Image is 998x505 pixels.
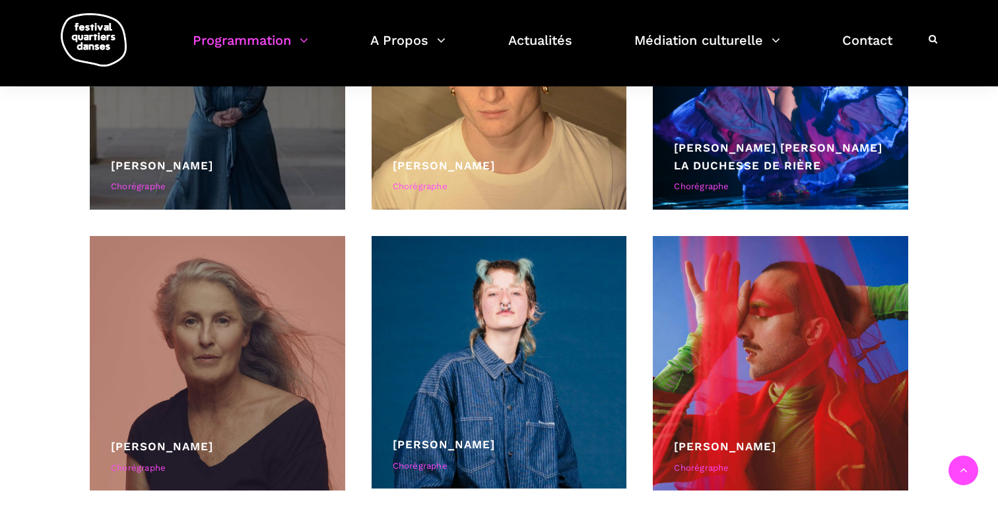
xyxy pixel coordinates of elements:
[111,461,324,475] div: Chorégraphe
[370,29,446,68] a: A Propos
[393,460,606,473] div: Chorégraphe
[634,29,780,68] a: Médiation culturelle
[111,440,213,453] a: [PERSON_NAME]
[111,180,324,194] div: Chorégraphe
[61,13,127,67] img: logo-fqd-med
[393,159,495,172] a: [PERSON_NAME]
[111,159,213,172] a: [PERSON_NAME]
[508,29,572,68] a: Actualités
[674,440,776,453] a: [PERSON_NAME]
[674,461,887,475] div: Chorégraphe
[193,29,308,68] a: Programmation
[393,180,606,194] div: Chorégraphe
[393,438,495,451] a: [PERSON_NAME]
[842,29,892,68] a: Contact
[674,180,887,194] div: Chorégraphe
[674,141,882,172] a: [PERSON_NAME] [PERSON_NAME] la Duchesse de Rière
